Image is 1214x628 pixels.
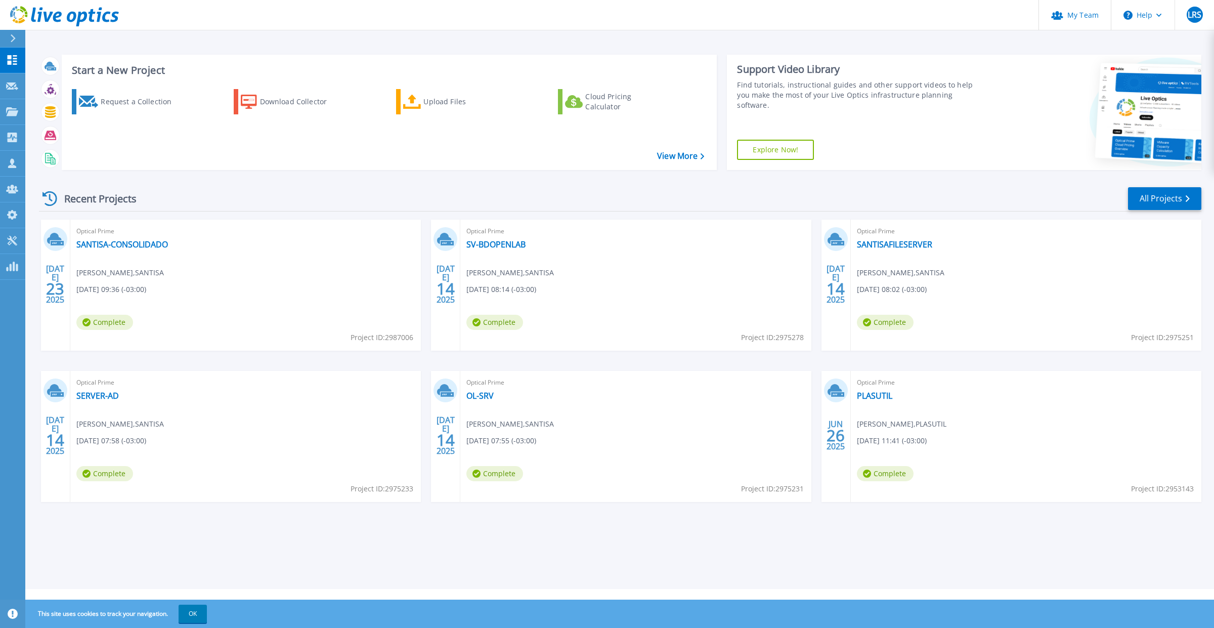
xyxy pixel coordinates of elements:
span: Complete [857,466,914,481]
div: Download Collector [260,92,341,112]
span: 26 [827,431,845,440]
span: Optical Prime [76,377,415,388]
span: Project ID: 2975251 [1131,332,1194,343]
div: Support Video Library [737,63,981,76]
span: Project ID: 2975278 [741,332,804,343]
span: [PERSON_NAME] , SANTISA [76,267,164,278]
a: All Projects [1128,187,1201,210]
div: Request a Collection [101,92,182,112]
div: Recent Projects [39,186,150,211]
a: Explore Now! [737,140,814,160]
span: [PERSON_NAME] , SANTISA [76,418,164,430]
span: 14 [46,436,64,444]
a: View More [657,151,704,161]
span: 14 [437,284,455,293]
span: [DATE] 08:02 (-03:00) [857,284,927,295]
a: OL-SRV [466,391,494,401]
span: Optical Prime [857,226,1195,237]
span: Optical Prime [466,226,805,237]
a: Upload Files [396,89,509,114]
a: Download Collector [234,89,346,114]
span: Optical Prime [857,377,1195,388]
div: [DATE] 2025 [826,266,845,303]
span: [DATE] 07:58 (-03:00) [76,435,146,446]
span: 14 [437,436,455,444]
span: [PERSON_NAME] , PLASUTIL [857,418,946,430]
a: SANTISA-CONSOLIDADO [76,239,168,249]
a: SERVER-AD [76,391,119,401]
span: [DATE] 09:36 (-03:00) [76,284,146,295]
span: Project ID: 2953143 [1131,483,1194,494]
span: Complete [857,315,914,330]
div: Upload Files [423,92,504,112]
span: [DATE] 07:55 (-03:00) [466,435,536,446]
a: SV-BDOPENLAB [466,239,526,249]
a: PLASUTIL [857,391,892,401]
span: Complete [466,315,523,330]
div: [DATE] 2025 [46,266,65,303]
div: [DATE] 2025 [436,266,455,303]
span: [PERSON_NAME] , SANTISA [857,267,944,278]
span: 14 [827,284,845,293]
span: This site uses cookies to track your navigation. [28,605,207,623]
a: Request a Collection [72,89,185,114]
span: Complete [466,466,523,481]
div: Cloud Pricing Calculator [585,92,666,112]
button: OK [179,605,207,623]
span: [PERSON_NAME] , SANTISA [466,267,554,278]
a: Cloud Pricing Calculator [558,89,671,114]
h3: Start a New Project [72,65,704,76]
span: Complete [76,466,133,481]
a: SANTISAFILESERVER [857,239,932,249]
span: Optical Prime [466,377,805,388]
span: Project ID: 2987006 [351,332,413,343]
span: Optical Prime [76,226,415,237]
div: Find tutorials, instructional guides and other support videos to help you make the most of your L... [737,80,981,110]
span: Complete [76,315,133,330]
div: [DATE] 2025 [46,417,65,454]
span: [DATE] 08:14 (-03:00) [466,284,536,295]
span: Project ID: 2975233 [351,483,413,494]
span: 23 [46,284,64,293]
div: JUN 2025 [826,417,845,454]
span: [PERSON_NAME] , SANTISA [466,418,554,430]
span: [DATE] 11:41 (-03:00) [857,435,927,446]
span: LRS [1188,11,1201,19]
div: [DATE] 2025 [436,417,455,454]
span: Project ID: 2975231 [741,483,804,494]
